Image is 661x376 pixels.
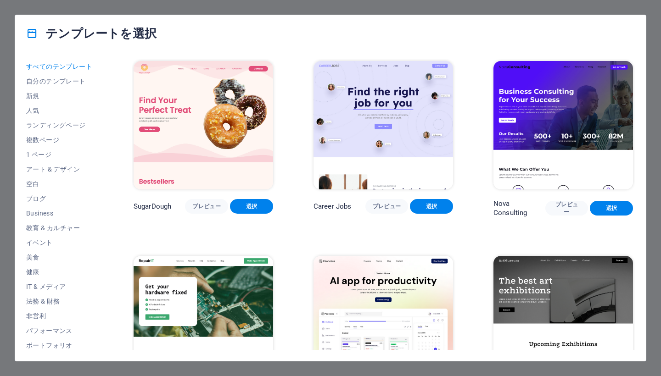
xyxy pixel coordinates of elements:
button: ポートフォリオ [26,338,93,353]
span: 選択 [597,205,626,212]
button: プレビュー [185,199,228,214]
button: 複数ページ [26,133,93,147]
button: IT & メディア [26,279,93,294]
span: 1 ページ [26,151,93,158]
span: 選択 [237,203,266,210]
button: 選択 [410,199,453,214]
span: パフォーマンス [26,327,93,334]
span: ポートフォリオ [26,342,93,349]
button: 非営利 [26,309,93,323]
button: アート & デザイン [26,162,93,177]
img: Career Jobs [314,61,453,189]
img: SugarDough [134,61,273,189]
span: プレビュー [373,203,401,210]
p: SugarDough [134,202,171,211]
span: プレビュー [553,201,581,216]
span: 健康 [26,268,93,276]
p: Career Jobs [314,202,352,211]
span: 複数ページ [26,136,93,144]
button: 1 ページ [26,147,93,162]
span: プレビュー [192,203,221,210]
button: ランディングページ [26,118,93,133]
button: 選択 [590,201,633,216]
p: Nova Consulting [493,199,545,217]
span: Business [26,210,93,217]
button: 人気 [26,103,93,118]
span: ブログ [26,195,93,202]
button: 法務 & 財務 [26,294,93,309]
span: 教育 & カルチャー [26,224,93,232]
button: 健康 [26,265,93,279]
img: Nova Consulting [493,61,633,189]
span: 美食 [26,254,93,261]
button: イベント [26,235,93,250]
button: Business [26,206,93,221]
span: 法務 & 財務 [26,298,93,305]
span: すべてのテンプレート [26,63,93,70]
span: イベント [26,239,93,246]
button: パフォーマンス [26,323,93,338]
span: 自分のテンプレート [26,77,93,85]
button: 美食 [26,250,93,265]
span: 新規 [26,92,93,100]
span: 選択 [417,203,446,210]
button: 教育 & カルチャー [26,221,93,235]
button: プレビュー [365,199,409,214]
button: 選択 [230,199,273,214]
span: ランディングページ [26,122,93,129]
span: 非営利 [26,312,93,320]
h4: テンプレートを選択 [26,26,157,41]
span: 空白 [26,180,93,188]
button: 自分のテンプレート [26,74,93,88]
span: アート & デザイン [26,166,93,173]
button: ブログ [26,191,93,206]
span: 人気 [26,107,93,114]
span: IT & メディア [26,283,93,290]
button: 新規 [26,88,93,103]
button: プレビュー [545,201,588,216]
button: すべてのテンプレート [26,59,93,74]
button: 空白 [26,177,93,191]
